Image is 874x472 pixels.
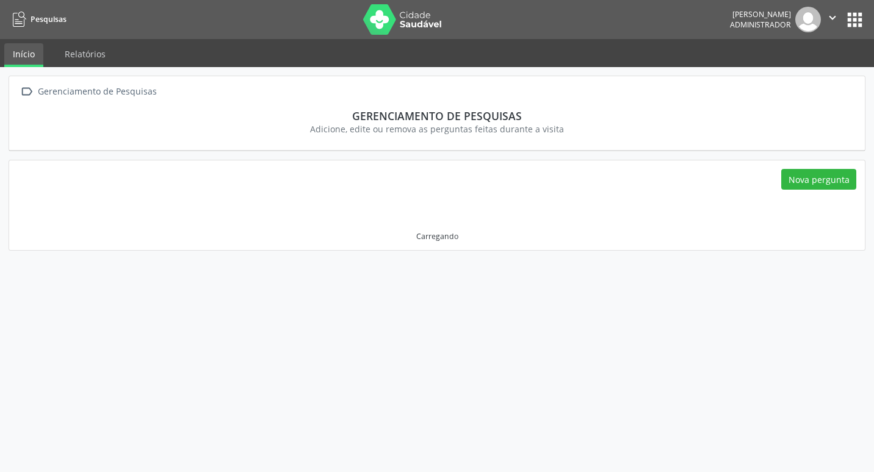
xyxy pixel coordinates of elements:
span: Pesquisas [31,14,67,24]
div: Adicione, edite ou remova as perguntas feitas durante a visita [26,123,848,135]
button: apps [844,9,865,30]
a: Início [4,43,43,67]
div: [PERSON_NAME] [730,9,791,20]
button:  [821,7,844,32]
a: Pesquisas [9,9,67,29]
div: Gerenciamento de Pesquisas [26,109,848,123]
img: img [795,7,821,32]
i:  [18,83,35,101]
a: Relatórios [56,43,114,65]
i:  [826,11,839,24]
a:  Gerenciamento de Pesquisas [18,83,159,101]
button: Nova pergunta [781,169,856,190]
span: Administrador [730,20,791,30]
div: Carregando [416,231,458,241]
div: Gerenciamento de Pesquisas [35,83,159,101]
